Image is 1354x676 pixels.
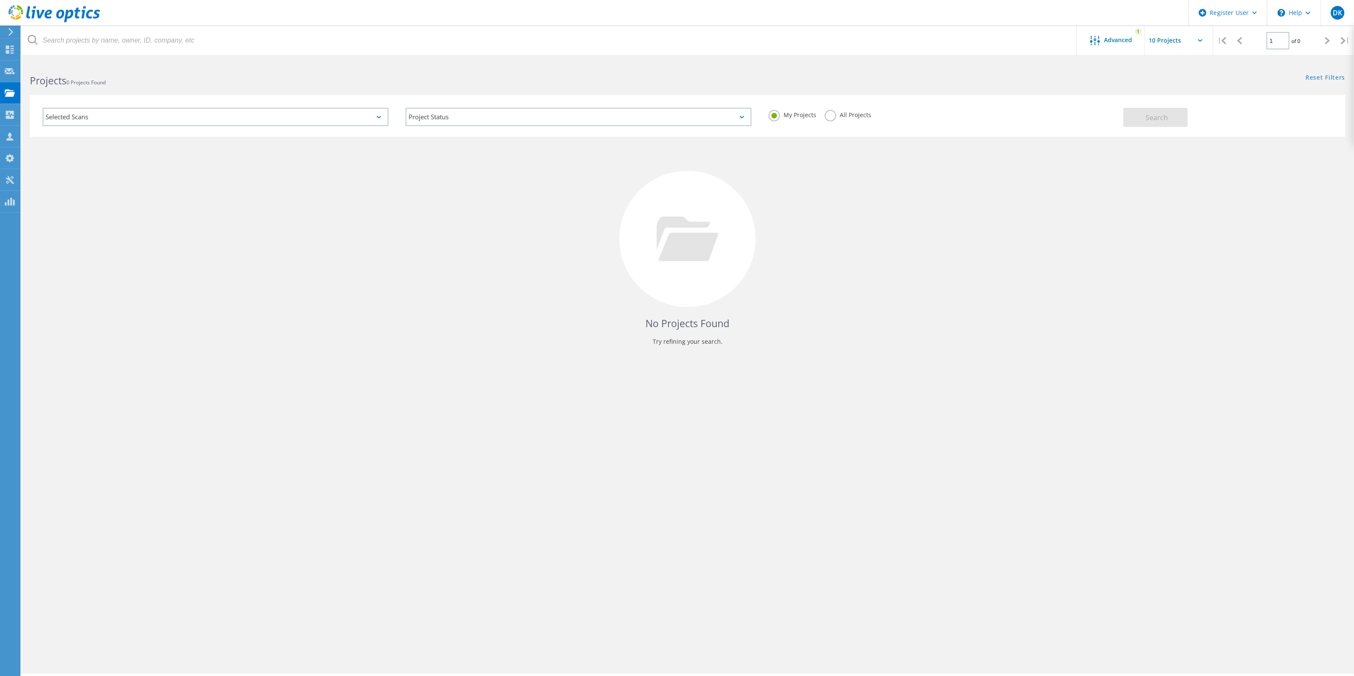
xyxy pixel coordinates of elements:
[1146,113,1168,122] span: Search
[1306,75,1345,82] a: Reset Filters
[1337,26,1354,56] div: |
[1213,26,1231,56] div: |
[769,110,816,118] label: My Projects
[1124,108,1188,127] button: Search
[66,79,106,86] span: 0 Projects Found
[825,110,871,118] label: All Projects
[1278,9,1285,17] svg: \n
[38,316,1337,331] h4: No Projects Found
[21,26,1077,55] input: Search projects by name, owner, ID, company, etc
[1104,37,1132,43] span: Advanced
[1333,9,1342,16] span: DK
[43,108,389,126] div: Selected Scans
[38,335,1337,348] p: Try refining your search.
[406,108,752,126] div: Project Status
[30,74,66,87] b: Projects
[9,18,100,24] a: Live Optics Dashboard
[1292,37,1301,45] span: of 0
